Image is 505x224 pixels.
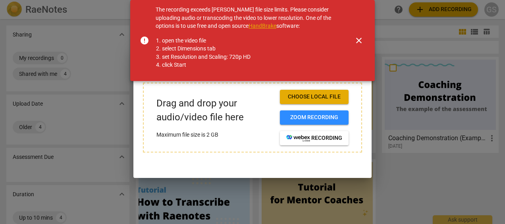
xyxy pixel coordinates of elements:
[162,61,333,69] li: click Start
[354,36,364,45] span: close
[156,131,274,139] p: Maximum file size is 2 GB
[286,134,342,142] span: recording
[156,97,274,124] p: Drag and drop your audio/video file here
[286,93,342,101] span: Choose local file
[286,114,342,122] span: Zoom recording
[280,110,349,125] button: Zoom recording
[249,23,276,29] a: HandBrake
[156,6,340,75] div: The recording exceeds [PERSON_NAME] file size limits. Please consider uploading audio or transcod...
[280,90,349,104] button: Choose local file
[140,36,149,45] span: error
[349,31,368,50] button: Close
[162,44,333,53] li: select Dimensions tab
[280,131,349,145] button: recording
[162,37,333,45] li: open the video file
[162,53,333,61] li: set Resolution and Scaling: 720p HD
